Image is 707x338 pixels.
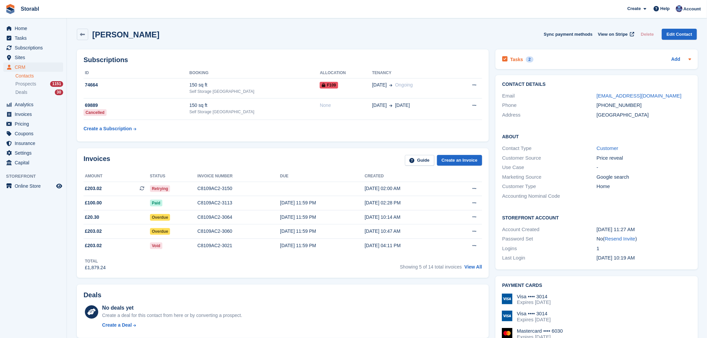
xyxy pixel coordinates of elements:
span: Account [684,6,701,12]
a: menu [3,148,63,158]
div: C8109AC2-3150 [197,185,280,192]
a: Create a Deal [102,322,242,329]
div: Password Set [502,235,597,243]
time: 2025-03-24 10:19:00 UTC [597,255,635,261]
div: Email [502,92,597,100]
span: Showing 5 of 14 total invoices [400,264,462,270]
a: menu [3,119,63,129]
div: No deals yet [102,304,242,312]
div: Create a deal for this contact from here or by converting a prospect. [102,312,242,319]
div: C8109AC2-3060 [197,228,280,235]
div: £1,879.24 [85,264,106,271]
a: menu [3,24,63,33]
span: Capital [15,158,55,167]
a: Create a Subscription [84,123,136,135]
div: Contact Type [502,145,597,152]
a: menu [3,129,63,138]
div: Total [85,258,106,264]
div: 2 [526,56,534,62]
span: £203.02 [85,242,102,249]
div: [DATE] 11:59 PM [280,228,365,235]
a: [EMAIL_ADDRESS][DOMAIN_NAME] [597,93,682,99]
span: Ongoing [395,82,413,88]
th: Created [365,171,449,182]
div: Account Created [502,226,597,233]
a: menu [3,139,63,148]
span: Subscriptions [15,43,55,52]
div: 150 sq ft [189,81,320,89]
span: Tasks [15,33,55,43]
span: £100.00 [85,199,102,206]
div: Last Login [502,254,597,262]
span: Deals [15,89,27,96]
span: Paid [150,200,162,206]
div: C8109AC2-3113 [197,199,280,206]
span: Online Store [15,181,55,191]
div: Mastercard •••• 6030 [517,328,563,334]
span: Analytics [15,100,55,109]
h2: Deals [84,291,101,299]
span: Retrying [150,185,170,192]
div: Address [502,111,597,119]
img: Visa Logo [502,294,513,304]
div: Visa •••• 3014 [517,311,551,317]
div: Cancelled [84,109,107,116]
a: Customer [597,145,618,151]
div: 150 sq ft [189,102,320,109]
span: Sites [15,53,55,62]
div: Self Storage [GEOGRAPHIC_DATA] [189,89,320,95]
span: Storefront [6,173,66,180]
th: Amount [84,171,150,182]
span: £203.02 [85,228,102,235]
th: Tenancy [372,68,454,78]
a: Preview store [55,182,63,190]
th: Due [280,171,365,182]
th: ID [84,68,189,78]
a: menu [3,62,63,72]
div: Self Storage [GEOGRAPHIC_DATA] [189,109,320,115]
h2: Invoices [84,155,110,166]
h2: Contact Details [502,82,691,87]
th: Booking [189,68,320,78]
span: Help [661,5,670,12]
div: Phone [502,102,597,109]
h2: Payment cards [502,283,691,288]
span: Home [15,24,55,33]
div: 69889 [84,102,189,109]
div: Home [597,183,691,190]
span: Pricing [15,119,55,129]
th: Allocation [320,68,372,78]
span: View on Stripe [598,31,628,38]
a: menu [3,33,63,43]
div: No [597,235,691,243]
div: Visa •••• 3014 [517,294,551,300]
span: CRM [15,62,55,72]
div: [DATE] 11:27 AM [597,226,691,233]
span: Void [150,242,162,249]
div: C8109AC2-3064 [197,214,280,221]
div: Logins [502,245,597,252]
div: None [320,102,372,109]
button: Delete [638,29,657,40]
div: Create a Subscription [84,125,132,132]
a: Prospects 1151 [15,80,63,88]
span: [DATE] [372,102,387,109]
div: [DATE] 10:14 AM [365,214,449,221]
button: Sync payment methods [544,29,593,40]
a: menu [3,158,63,167]
div: [DATE] 11:59 PM [280,214,365,221]
a: Edit Contact [662,29,697,40]
div: [DATE] 11:59 PM [280,199,365,206]
a: menu [3,181,63,191]
span: £203.02 [85,185,102,192]
span: £20.30 [85,214,99,221]
div: [DATE] 02:00 AM [365,185,449,192]
div: [DATE] 02:28 PM [365,199,449,206]
a: menu [3,53,63,62]
span: Overdue [150,228,170,235]
span: Overdue [150,214,170,221]
div: 30 [55,90,63,95]
div: 1 [597,245,691,252]
div: Create a Deal [102,322,132,329]
span: Coupons [15,129,55,138]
